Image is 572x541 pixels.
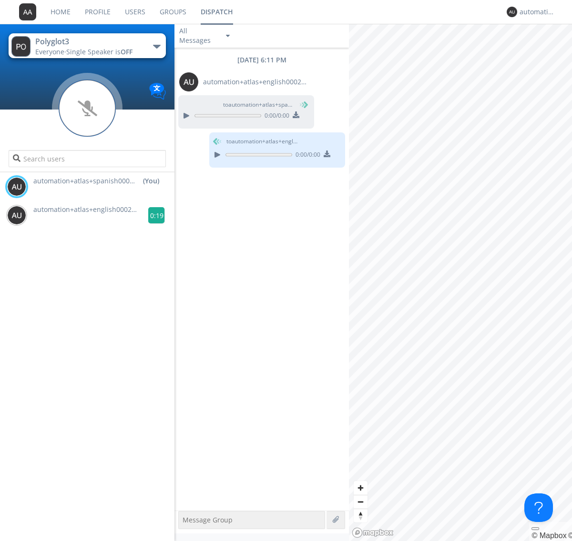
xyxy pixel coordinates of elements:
[9,150,165,167] input: Search users
[11,36,31,57] img: 373638.png
[223,100,295,109] span: to automation+atlas+spanish0002+org2
[292,150,320,161] span: 0:00 / 0:00
[66,47,133,56] span: Single Speaker is
[531,527,539,530] button: Toggle attribution
[293,111,299,118] img: download media button
[226,137,298,146] span: to automation+atlas+english0002+org2
[33,176,138,186] span: automation+atlas+spanish0002+org2
[7,206,26,225] img: 373638.png
[226,35,230,37] img: caret-down-sm.svg
[203,77,308,87] span: automation+atlas+english0002+org2
[354,495,368,509] button: Zoom out
[179,26,217,45] div: All Messages
[352,527,394,538] a: Mapbox logo
[324,150,330,157] img: download media button
[261,111,289,122] span: 0:00 / 0:00
[531,531,566,540] a: Mapbox
[174,55,349,65] div: [DATE] 6:11 PM
[9,33,165,58] button: Polyglot3Everyone·Single Speaker isOFF
[507,7,517,17] img: 373638.png
[35,47,143,57] div: Everyone ·
[524,493,553,522] iframe: Toggle Customer Support
[179,72,198,91] img: 373638.png
[35,36,143,47] div: Polyglot3
[33,205,150,214] span: automation+atlas+english0002+org2
[7,177,26,196] img: 373638.png
[143,176,159,186] div: (You)
[19,3,36,20] img: 373638.png
[121,47,133,56] span: OFF
[354,481,368,495] button: Zoom in
[520,7,555,17] div: automation+atlas+spanish0002+org2
[149,83,166,100] img: Translation enabled
[354,509,368,522] button: Reset bearing to north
